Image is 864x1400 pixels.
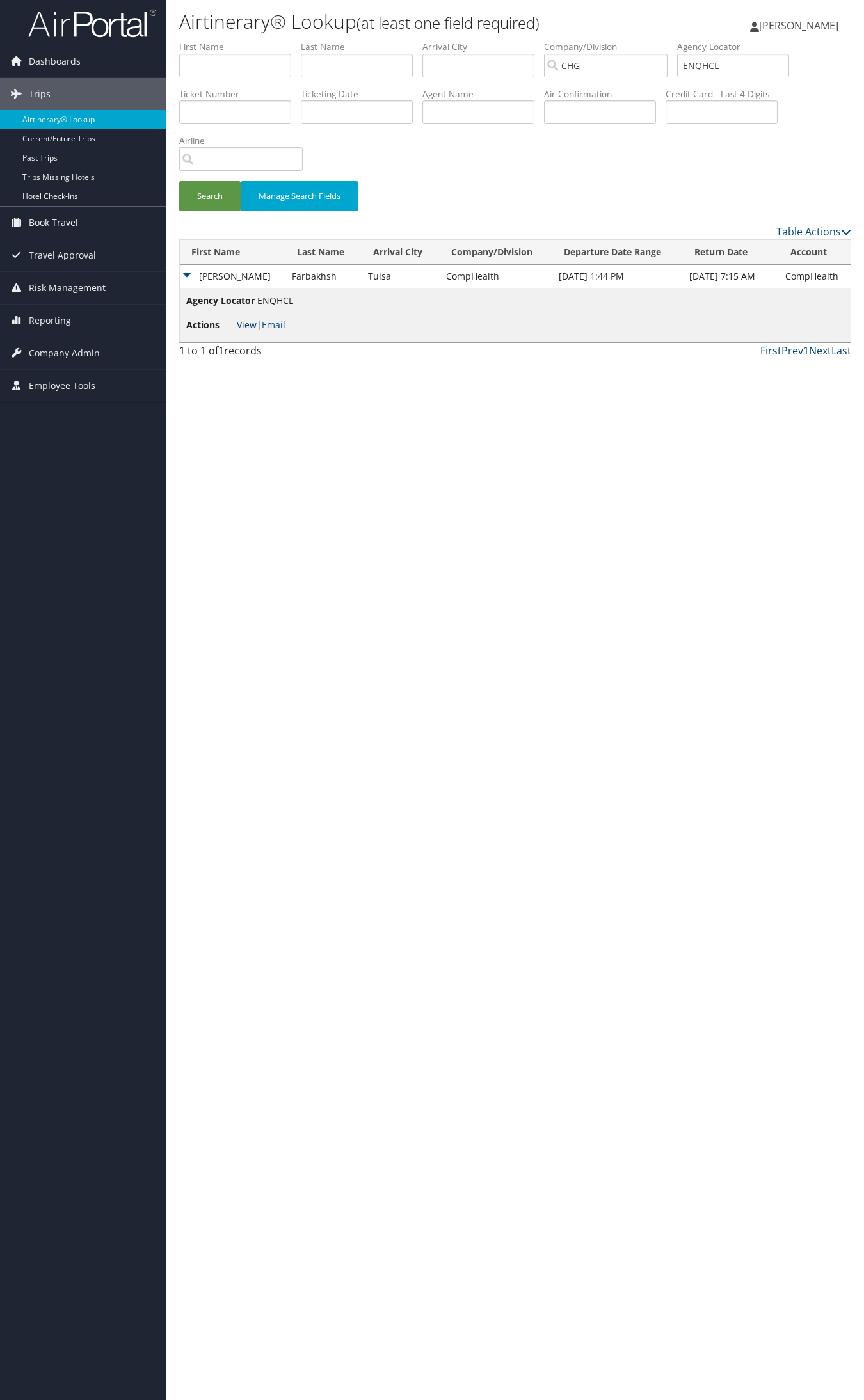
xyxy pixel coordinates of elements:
[29,239,96,271] span: Travel Approval
[29,305,71,337] span: Reporting
[241,181,358,211] button: Manage Search Fields
[760,344,781,358] a: First
[666,88,787,100] label: Credit Card - Last 4 Digits
[285,265,362,288] td: Farbakhsh
[831,344,851,358] a: Last
[29,45,81,77] span: Dashboards
[809,344,831,358] a: Next
[218,344,224,358] span: 1
[28,8,156,38] img: airportal-logo.png
[262,319,285,331] a: Email
[759,19,838,33] span: [PERSON_NAME]
[180,265,285,288] td: [PERSON_NAME]
[285,240,362,265] th: Last Name: activate to sort column ascending
[552,265,683,288] td: [DATE] 1:44 PM
[186,294,255,308] span: Agency Locator
[803,344,809,358] a: 1
[179,88,301,100] label: Ticket Number
[683,265,779,288] td: [DATE] 7:15 AM
[179,40,301,53] label: First Name
[29,272,106,304] span: Risk Management
[544,40,677,53] label: Company/Division
[179,134,312,147] label: Airline
[301,40,422,53] label: Last Name
[750,6,851,45] a: [PERSON_NAME]
[29,78,51,110] span: Trips
[180,240,285,265] th: First Name: activate to sort column ascending
[29,337,100,369] span: Company Admin
[552,240,683,265] th: Departure Date Range: activate to sort column ascending
[29,370,95,402] span: Employee Tools
[237,319,257,331] a: View
[776,225,851,239] a: Table Actions
[781,344,803,358] a: Prev
[179,181,241,211] button: Search
[544,88,666,100] label: Air Confirmation
[29,207,78,239] span: Book Travel
[356,12,540,33] small: (at least one field required)
[440,240,552,265] th: Company/Division
[440,265,552,288] td: CompHealth
[677,40,799,53] label: Agency Locator
[779,265,851,288] td: CompHealth
[422,88,544,100] label: Agent Name
[179,8,627,35] h1: Airtinerary® Lookup
[422,40,544,53] label: Arrival City
[257,294,293,306] span: ENQHCL
[301,88,422,100] label: Ticketing Date
[179,343,333,365] div: 1 to 1 of records
[186,318,234,332] span: Actions
[362,265,440,288] td: Tulsa
[362,240,440,265] th: Arrival City: activate to sort column ascending
[237,319,285,331] span: |
[779,240,851,265] th: Account: activate to sort column ascending
[683,240,779,265] th: Return Date: activate to sort column ascending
